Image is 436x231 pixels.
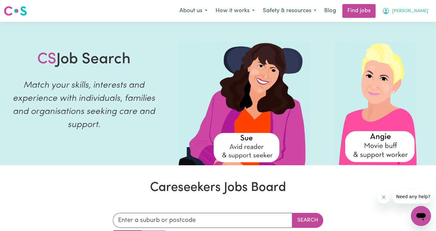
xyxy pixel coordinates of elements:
button: My Account [378,4,432,18]
button: Safety & resources [259,4,320,18]
h1: Job Search [37,51,131,69]
button: Search [292,213,323,228]
a: Blog [320,4,340,18]
p: Match your skills, interests and experience with individuals, families and organisations seeking ... [8,79,160,131]
iframe: Button to launch messaging window [411,206,431,226]
iframe: Message from company [392,190,431,203]
span: [PERSON_NAME] [392,8,428,15]
input: Enter a suburb or postcode [113,213,292,228]
iframe: Close message [377,191,390,203]
img: Careseekers logo [4,5,27,17]
button: About us [175,4,211,18]
a: Find jobs [342,4,376,18]
button: How it works [211,4,259,18]
span: CS [37,52,56,67]
a: Careseekers logo [4,4,27,18]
